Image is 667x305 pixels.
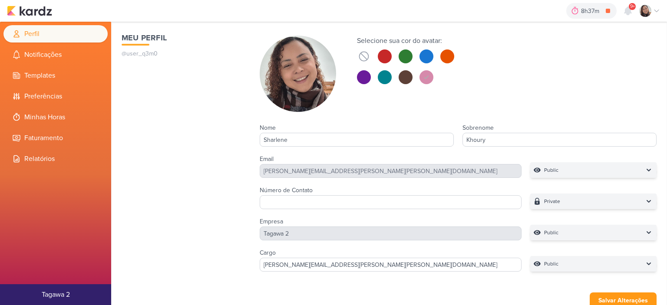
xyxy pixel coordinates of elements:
li: Minhas Horas [3,108,108,126]
label: Nome [260,124,276,131]
li: Perfil [3,25,108,43]
label: Empresa [260,218,283,225]
img: Sharlene Khoury [260,36,336,112]
li: Faturamento [3,129,108,147]
button: Private [530,193,657,209]
div: [PERSON_NAME][EMAIL_ADDRESS][PERSON_NAME][PERSON_NAME][DOMAIN_NAME] [260,164,522,178]
label: Número de Contato [260,187,313,194]
label: Cargo [260,249,276,256]
div: Selecione sua cor do avatar: [357,36,454,46]
li: Relatórios [3,150,108,167]
button: Public [530,225,657,240]
h1: Meu Perfil [122,32,242,44]
p: Public [544,259,558,268]
p: Public [544,166,558,174]
li: Notificações [3,46,108,63]
p: Private [544,197,560,206]
label: Sobrenome [462,124,494,131]
img: kardz.app [7,6,52,16]
p: @user_q3m0 [122,49,242,58]
li: Templates [3,67,108,84]
img: Sharlene Khoury [639,5,651,17]
label: Email [260,155,274,163]
button: Public [530,162,657,178]
span: 9+ [630,3,635,10]
li: Preferências [3,88,108,105]
div: 8h37m [581,7,602,16]
p: Public [544,228,558,237]
button: Public [530,256,657,272]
